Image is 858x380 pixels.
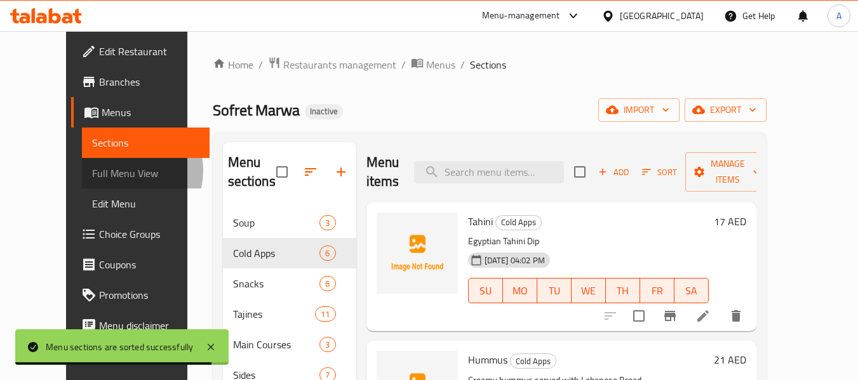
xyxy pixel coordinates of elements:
[596,165,631,180] span: Add
[680,282,704,300] span: SA
[639,162,680,182] button: Sort
[71,67,210,97] a: Branches
[258,57,263,72] li: /
[626,303,652,329] span: Select to update
[620,9,704,23] div: [GEOGRAPHIC_DATA]
[714,213,746,230] h6: 17 AED
[468,212,493,231] span: Tahini
[468,350,507,369] span: Hummus
[640,278,674,303] button: FR
[320,247,335,259] span: 6
[366,153,399,191] h2: Menu items
[577,282,601,300] span: WE
[269,159,295,185] span: Select all sections
[99,257,199,272] span: Coupons
[508,282,532,300] span: MO
[305,104,343,119] div: Inactive
[496,215,541,230] span: Cold Apps
[320,217,335,229] span: 3
[685,152,770,192] button: Manage items
[470,57,506,72] span: Sections
[542,282,566,300] span: TU
[474,282,498,300] span: SU
[319,246,335,261] div: items
[213,57,253,72] a: Home
[223,268,356,299] div: Snacks6
[319,276,335,291] div: items
[511,354,556,369] span: Cold Apps
[537,278,572,303] button: TU
[82,158,210,188] a: Full Menu View
[233,337,320,352] span: Main Courses
[721,301,751,331] button: delete
[71,219,210,249] a: Choice Groups
[71,280,210,310] a: Promotions
[319,337,335,352] div: items
[295,157,326,187] span: Sort sections
[223,299,356,329] div: Tajines11
[82,128,210,158] a: Sections
[213,56,767,73] nav: breadcrumb
[611,282,635,300] span: TH
[223,329,356,360] div: Main Courses3
[233,276,320,291] span: Snacks
[326,157,356,187] button: Add section
[377,213,458,294] img: Tahini
[223,207,356,238] div: Soup3
[99,318,199,333] span: Menu disclaimer
[674,278,709,303] button: SA
[320,278,335,290] span: 6
[268,56,396,73] a: Restaurants management
[46,340,193,354] div: Menu sections are sorted successfully
[102,105,199,120] span: Menus
[510,353,556,369] div: Cold Apps
[468,233,709,249] p: Egyptian Tahini Dip
[283,57,396,72] span: Restaurants management
[71,36,210,67] a: Edit Restaurant
[655,301,685,331] button: Branch-specific-item
[645,282,669,300] span: FR
[82,188,210,219] a: Edit Menu
[99,287,199,303] span: Promotions
[401,57,406,72] li: /
[92,166,199,181] span: Full Menu View
[479,254,550,266] span: [DATE] 04:02 PM
[695,156,760,188] span: Manage items
[572,278,606,303] button: WE
[92,135,199,150] span: Sections
[695,102,756,118] span: export
[99,74,199,89] span: Branches
[233,246,320,261] span: Cold Apps
[414,161,564,183] input: search
[99,44,199,59] span: Edit Restaurant
[233,306,316,322] span: Tajines
[92,196,199,211] span: Edit Menu
[608,102,669,118] span: import
[468,278,503,303] button: SU
[566,159,593,185] span: Select section
[223,238,356,268] div: Cold Apps6
[71,97,210,128] a: Menus
[99,226,199,242] span: Choice Groups
[233,215,320,230] span: Soup
[503,278,537,303] button: MO
[213,96,300,124] span: Sofret Marwa
[320,339,335,351] span: 3
[71,249,210,280] a: Coupons
[305,106,343,117] span: Inactive
[315,306,335,322] div: items
[642,165,677,180] span: Sort
[714,351,746,369] h6: 21 AED
[319,215,335,230] div: items
[695,308,711,324] a: Edit menu item
[598,98,680,122] button: import
[593,162,634,182] span: Add item
[228,153,276,191] h2: Menu sections
[71,310,210,341] a: Menu disclaimer
[495,215,542,230] div: Cold Apps
[316,308,335,320] span: 11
